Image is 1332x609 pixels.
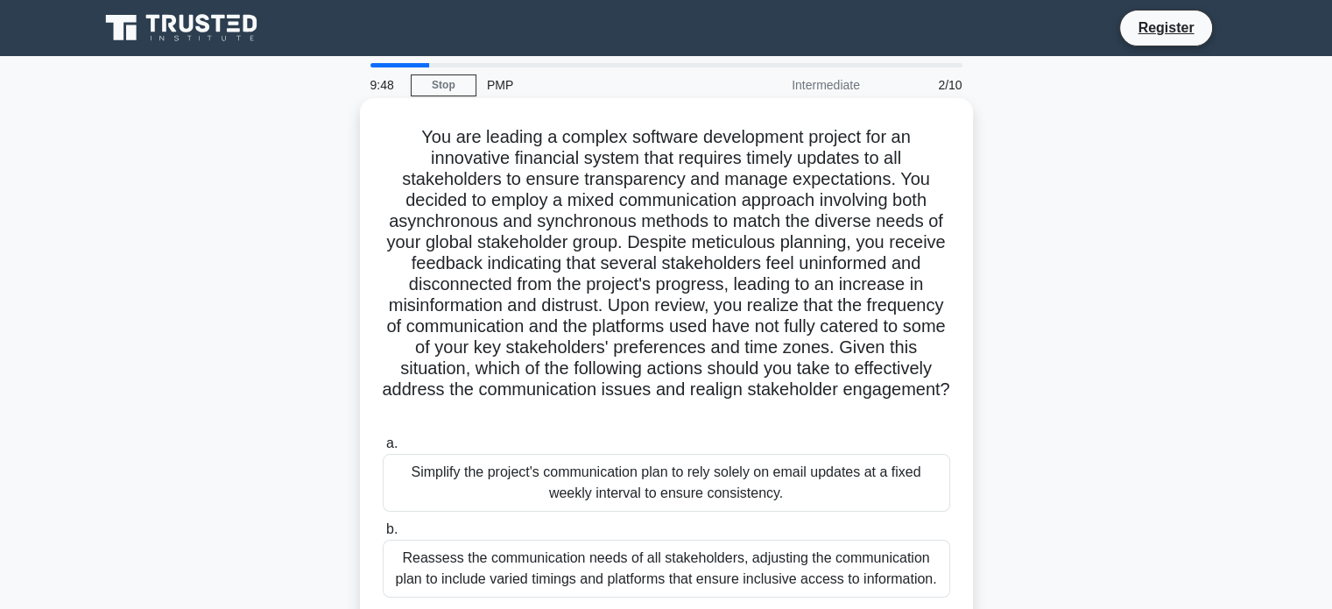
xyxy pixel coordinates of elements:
a: Register [1127,17,1204,39]
a: Stop [411,74,476,96]
div: Intermediate [717,67,870,103]
span: a. [386,436,398,450]
div: Reassess the communication needs of all stakeholders, adjusting the communication plan to include... [383,540,950,598]
div: 2/10 [870,67,973,103]
div: 9:48 [360,67,411,103]
h5: You are leading a complex software development project for an innovative financial system that re... [381,126,952,422]
div: Simplify the project's communication plan to rely solely on email updates at a fixed weekly inter... [383,454,950,512]
div: PMP [476,67,717,103]
span: b. [386,521,398,536]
